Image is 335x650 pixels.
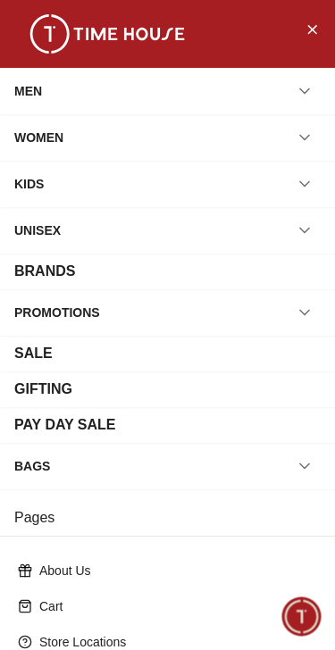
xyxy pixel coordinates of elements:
[14,450,50,482] div: BAGS
[39,597,310,615] p: Cart
[14,168,44,200] div: KIDS
[14,296,100,329] div: PROMOTIONS
[14,261,75,282] div: BRANDS
[14,414,116,436] div: PAY DAY SALE
[39,562,310,579] p: About Us
[14,343,53,364] div: SALE
[14,75,42,107] div: MEN
[18,14,197,54] img: ...
[282,597,322,637] div: Chat Widget
[14,121,63,154] div: WOMEN
[297,14,326,43] button: Close Menu
[14,214,61,246] div: UNISEX
[14,379,72,400] div: GIFTING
